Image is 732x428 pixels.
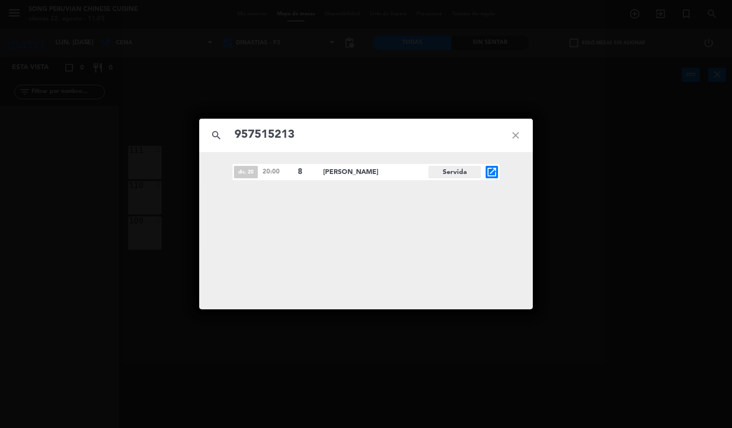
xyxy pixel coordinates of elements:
[428,166,481,178] span: Servida
[234,125,498,145] input: Buscar reservas
[298,166,315,178] span: 8
[263,167,293,177] span: 20:00
[199,118,234,153] i: search
[323,167,428,178] span: [PERSON_NAME]
[234,166,258,178] span: dic. 20
[486,166,498,178] i: open_in_new
[498,118,533,153] i: close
